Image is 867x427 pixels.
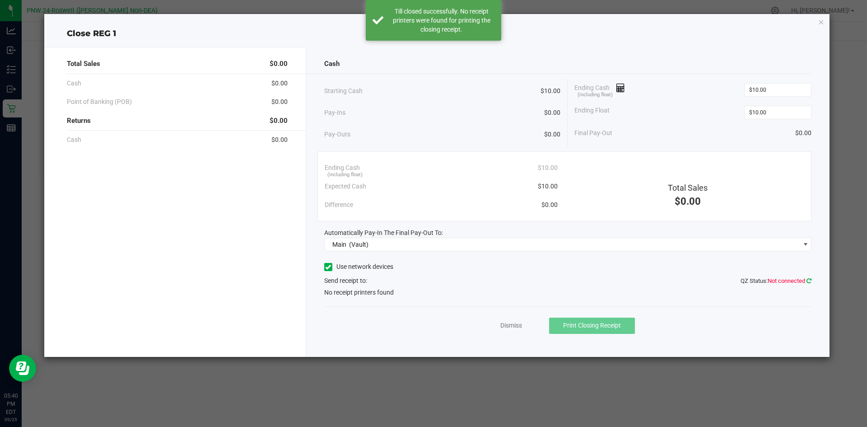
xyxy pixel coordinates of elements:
[271,79,288,88] span: $0.00
[325,200,353,210] span: Difference
[44,28,830,40] div: Close REG 1
[675,196,701,207] span: $0.00
[349,241,368,248] span: (Vault)
[9,355,36,382] iframe: Resource center
[270,116,288,126] span: $0.00
[271,135,288,145] span: $0.00
[271,97,288,107] span: $0.00
[544,108,560,117] span: $0.00
[324,86,363,96] span: Starting Cash
[541,200,558,210] span: $0.00
[324,229,443,236] span: Automatically Pay-In The Final Pay-Out To:
[741,277,811,284] span: QZ Status:
[324,288,394,297] span: No receipt printers found
[67,97,132,107] span: Point of Banking (POB)
[578,91,613,99] span: (including float)
[668,183,708,192] span: Total Sales
[325,182,366,191] span: Expected Cash
[795,128,811,138] span: $0.00
[324,130,350,139] span: Pay-Outs
[541,86,560,96] span: $10.00
[325,163,360,173] span: Ending Cash
[324,108,345,117] span: Pay-Ins
[549,318,635,334] button: Print Closing Receipt
[768,277,805,284] span: Not connected
[67,135,81,145] span: Cash
[324,262,393,272] label: Use network devices
[388,7,494,34] div: Till closed successfully. No receipt printers were found for printing the closing receipt.
[67,59,100,69] span: Total Sales
[574,106,610,119] span: Ending Float
[544,130,560,139] span: $0.00
[563,322,621,329] span: Print Closing Receipt
[332,241,346,248] span: Main
[67,111,288,131] div: Returns
[574,83,625,97] span: Ending Cash
[327,171,363,179] span: (including float)
[324,277,367,284] span: Send receipt to:
[574,128,612,138] span: Final Pay-Out
[538,163,558,173] span: $10.00
[538,182,558,191] span: $10.00
[67,79,81,88] span: Cash
[270,59,288,69] span: $0.00
[324,59,340,69] span: Cash
[500,321,522,330] a: Dismiss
